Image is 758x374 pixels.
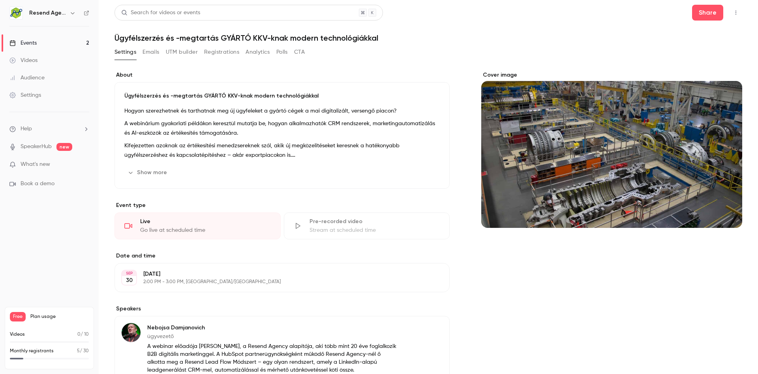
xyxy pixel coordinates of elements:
[124,141,440,160] p: Kifejezetten azoknak az értékesítési menedzsereknek szól, akik új megközelítéseket keresnek a hat...
[9,56,38,64] div: Videos
[10,312,26,321] span: Free
[114,201,450,209] p: Event type
[124,119,440,138] p: A webinárium gyakorlati példákon keresztül mutatja be, hogyan alkalmazhatók CRM rendszerek, marke...
[114,71,450,79] label: About
[9,125,89,133] li: help-dropdown-opener
[114,212,281,239] div: LiveGo live at scheduled time
[114,33,742,43] h1: Ügyfélszerzés és -megtartás GYÁRTÓ KKV-knak modern technológiákkal
[122,323,141,342] img: Nebojsa Damjanovich
[126,276,133,284] p: 30
[114,305,450,313] label: Speakers
[9,91,41,99] div: Settings
[204,46,239,58] button: Registrations
[124,92,440,100] p: Ügyfélszerzés és -megtartás GYÁRTÓ KKV-knak modern technológiákkal
[10,7,23,19] img: Resend Agency Kft
[77,349,80,353] span: 5
[166,46,198,58] button: UTM builder
[246,46,270,58] button: Analytics
[21,180,54,188] span: Book a demo
[140,218,271,226] div: Live
[310,218,440,226] div: Pre-recorded video
[481,71,742,228] section: Cover image
[276,46,288,58] button: Polls
[310,226,440,234] div: Stream at scheduled time
[56,143,72,151] span: new
[30,314,89,320] span: Plan usage
[692,5,723,21] button: Share
[21,143,52,151] a: SpeakerHub
[143,279,408,285] p: 2:00 PM - 3:00 PM, [GEOGRAPHIC_DATA]/[GEOGRAPHIC_DATA]
[10,348,54,355] p: Monthly registrants
[481,71,742,79] label: Cover image
[114,252,450,260] label: Date and time
[77,332,81,337] span: 0
[114,46,136,58] button: Settings
[124,166,172,179] button: Show more
[140,226,271,234] div: Go live at scheduled time
[10,331,25,338] p: Videos
[122,271,136,276] div: SEP
[124,106,440,116] p: Hogyan szerezhetnek és tarthatnak meg új ügyfeleket a gyártó cégek a mai digitalizált, versengő p...
[80,161,89,168] iframe: Noticeable Trigger
[147,342,398,374] p: A webinar előadója [PERSON_NAME], a Resend Agency alapítója, aki több mint 20 éve foglalkozik B2B...
[9,39,37,47] div: Events
[147,324,398,332] p: Nebojsa Damjanovich
[121,9,200,17] div: Search for videos or events
[147,333,398,340] p: ügyvezető
[143,270,408,278] p: [DATE]
[77,331,89,338] p: / 10
[21,125,32,133] span: Help
[21,160,50,169] span: What's new
[9,74,45,82] div: Audience
[77,348,89,355] p: / 30
[143,46,159,58] button: Emails
[294,46,305,58] button: CTA
[284,212,450,239] div: Pre-recorded videoStream at scheduled time
[29,9,66,17] h6: Resend Agency Kft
